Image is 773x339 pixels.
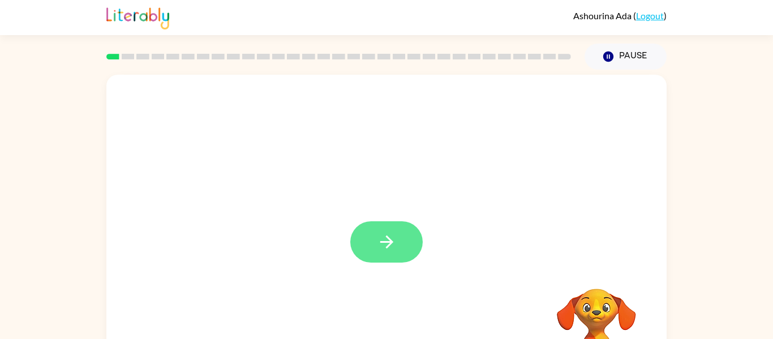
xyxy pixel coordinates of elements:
[573,10,633,21] span: Ashourina Ada
[106,5,169,29] img: Literably
[636,10,664,21] a: Logout
[573,10,667,21] div: ( )
[585,44,667,70] button: Pause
